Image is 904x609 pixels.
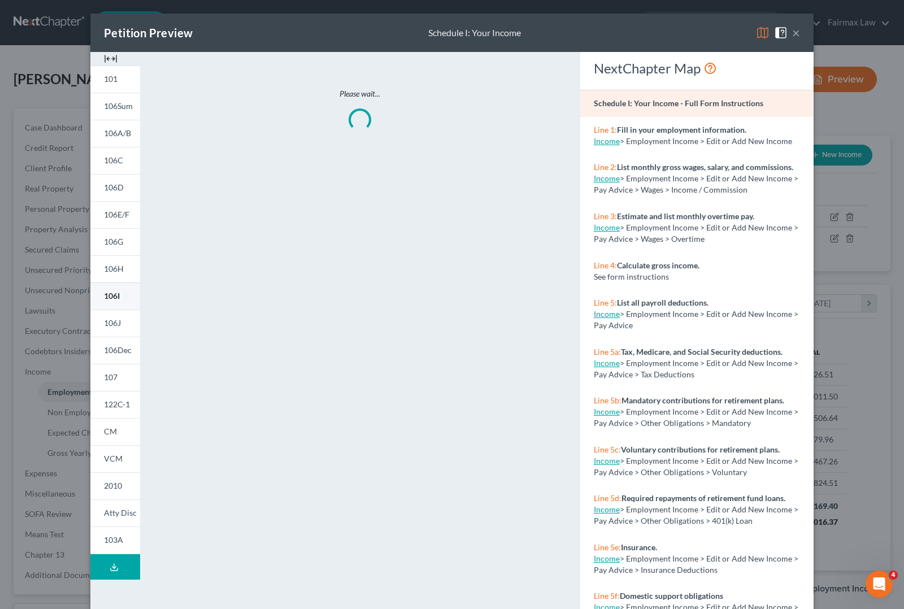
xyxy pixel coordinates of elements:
[594,493,621,503] span: Line 5d:
[617,298,709,307] strong: List all payroll deductions.
[90,445,140,472] a: VCM
[594,136,620,146] a: Income
[90,310,140,337] a: 106J
[594,125,617,134] span: Line 1:
[617,125,746,134] strong: Fill in your employment information.
[594,456,620,466] a: Income
[90,418,140,445] a: CM
[594,407,798,428] span: > Employment Income > Edit or Add New Income > Pay Advice > Other Obligations > Mandatory
[90,391,140,418] a: 122C-1
[90,364,140,391] a: 107
[594,407,620,416] a: Income
[594,554,798,575] span: > Employment Income > Edit or Add New Income > Pay Advice > Insurance Deductions
[594,309,620,319] a: Income
[594,173,798,194] span: > Employment Income > Edit or Add New Income > Pay Advice > Wages > Income / Commission
[104,264,124,273] span: 106H
[866,571,893,598] iframe: Intercom live chat
[104,52,118,66] img: expand-e0f6d898513216a626fdd78e52531dac95497ffd26381d4c15ee2fc46db09dca.svg
[594,542,621,552] span: Line 5e:
[104,399,130,409] span: 122C-1
[594,272,669,281] span: See form instructions
[621,445,780,454] strong: Voluntary contributions for retirement plans.
[104,508,137,517] span: Atty Disc
[90,527,140,554] a: 103A
[889,571,898,580] span: 4
[90,228,140,255] a: 106G
[774,26,788,40] img: help-close-5ba153eb36485ed6c1ea00a893f15db1cb9b99d6cae46e1a8edb6c62d00a1a76.svg
[594,260,617,270] span: Line 4:
[594,59,800,77] div: NextChapter Map
[621,542,657,552] strong: Insurance.
[104,155,123,165] span: 106C
[594,173,620,183] a: Income
[621,493,785,503] strong: Required repayments of retirement fund loans.
[621,395,784,405] strong: Mandatory contributions for retirement plans.
[104,345,132,355] span: 106Dec
[620,591,723,601] strong: Domestic support obligations
[104,291,120,301] span: 106I
[104,481,122,490] span: 2010
[617,260,699,270] strong: Calculate gross income.
[621,347,783,356] strong: Tax, Medicare, and Social Security deductions.
[90,120,140,147] a: 106A/B
[90,93,140,120] a: 106Sum
[90,337,140,364] a: 106Dec
[756,26,770,40] img: map-eea8200ae884c6f1103ae1953ef3d486a96c86aabb227e865a55264e3737af1f.svg
[104,210,129,219] span: 106E/F
[617,211,754,221] strong: Estimate and list monthly overtime pay.
[104,182,124,192] span: 106D
[792,26,800,40] button: ×
[617,162,793,172] strong: List monthly gross wages, salary, and commissions.
[104,427,117,436] span: CM
[104,101,133,111] span: 106Sum
[594,591,620,601] span: Line 5f:
[594,98,763,108] strong: Schedule I: Your Income - Full Form Instructions
[188,88,532,99] p: Please wait...
[104,318,121,328] span: 106J
[428,27,521,40] div: Schedule I: Your Income
[104,237,123,246] span: 106G
[594,309,798,330] span: > Employment Income > Edit or Add New Income > Pay Advice
[594,504,798,525] span: > Employment Income > Edit or Add New Income > Pay Advice > Other Obligations > 401(k) Loan
[594,358,798,379] span: > Employment Income > Edit or Add New Income > Pay Advice > Tax Deductions
[90,472,140,499] a: 2010
[594,298,617,307] span: Line 5:
[594,395,621,405] span: Line 5b:
[620,136,792,146] span: > Employment Income > Edit or Add New Income
[90,282,140,310] a: 106I
[104,128,131,138] span: 106A/B
[90,66,140,93] a: 101
[90,201,140,228] a: 106E/F
[90,499,140,527] a: Atty Disc
[594,211,617,221] span: Line 3:
[594,347,621,356] span: Line 5a:
[594,504,620,514] a: Income
[104,535,123,545] span: 103A
[90,255,140,282] a: 106H
[594,358,620,368] a: Income
[594,554,620,563] a: Income
[104,74,118,84] span: 101
[594,445,621,454] span: Line 5c:
[90,147,140,174] a: 106C
[104,454,123,463] span: VCM
[594,162,617,172] span: Line 2:
[104,372,118,382] span: 107
[90,174,140,201] a: 106D
[594,223,798,243] span: > Employment Income > Edit or Add New Income > Pay Advice > Wages > Overtime
[594,223,620,232] a: Income
[104,25,193,41] div: Petition Preview
[594,456,798,477] span: > Employment Income > Edit or Add New Income > Pay Advice > Other Obligations > Voluntary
